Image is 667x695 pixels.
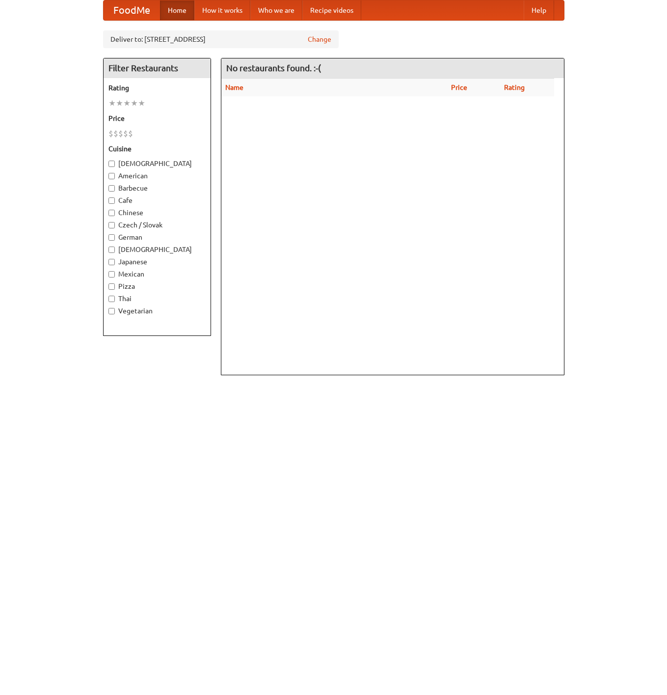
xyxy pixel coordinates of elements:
[131,98,138,109] li: ★
[128,128,133,139] li: $
[226,63,321,73] ng-pluralize: No restaurants found. :-(
[160,0,194,20] a: Home
[108,83,206,93] h5: Rating
[451,83,467,91] a: Price
[108,185,115,192] input: Barbecue
[108,234,115,241] input: German
[108,98,116,109] li: ★
[108,128,113,139] li: $
[108,222,115,228] input: Czech / Slovak
[108,171,206,181] label: American
[108,159,206,168] label: [DEMOGRAPHIC_DATA]
[123,128,128,139] li: $
[108,294,206,304] label: Thai
[108,195,206,205] label: Cafe
[104,0,160,20] a: FoodMe
[108,173,115,179] input: American
[108,210,115,216] input: Chinese
[108,113,206,123] h5: Price
[116,98,123,109] li: ★
[118,128,123,139] li: $
[108,306,206,316] label: Vegetarian
[123,98,131,109] li: ★
[108,144,206,154] h5: Cuisine
[108,308,115,314] input: Vegetarian
[108,281,206,291] label: Pizza
[250,0,302,20] a: Who we are
[108,220,206,230] label: Czech / Slovak
[108,296,115,302] input: Thai
[108,208,206,218] label: Chinese
[108,247,115,253] input: [DEMOGRAPHIC_DATA]
[103,30,339,48] div: Deliver to: [STREET_ADDRESS]
[108,161,115,167] input: [DEMOGRAPHIC_DATA]
[225,83,243,91] a: Name
[108,269,206,279] label: Mexican
[194,0,250,20] a: How it works
[524,0,554,20] a: Help
[108,183,206,193] label: Barbecue
[138,98,145,109] li: ★
[108,245,206,254] label: [DEMOGRAPHIC_DATA]
[104,58,211,78] h4: Filter Restaurants
[108,197,115,204] input: Cafe
[108,271,115,278] input: Mexican
[108,232,206,242] label: German
[108,257,206,267] label: Japanese
[504,83,525,91] a: Rating
[302,0,361,20] a: Recipe videos
[108,283,115,290] input: Pizza
[308,34,331,44] a: Change
[108,259,115,265] input: Japanese
[113,128,118,139] li: $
